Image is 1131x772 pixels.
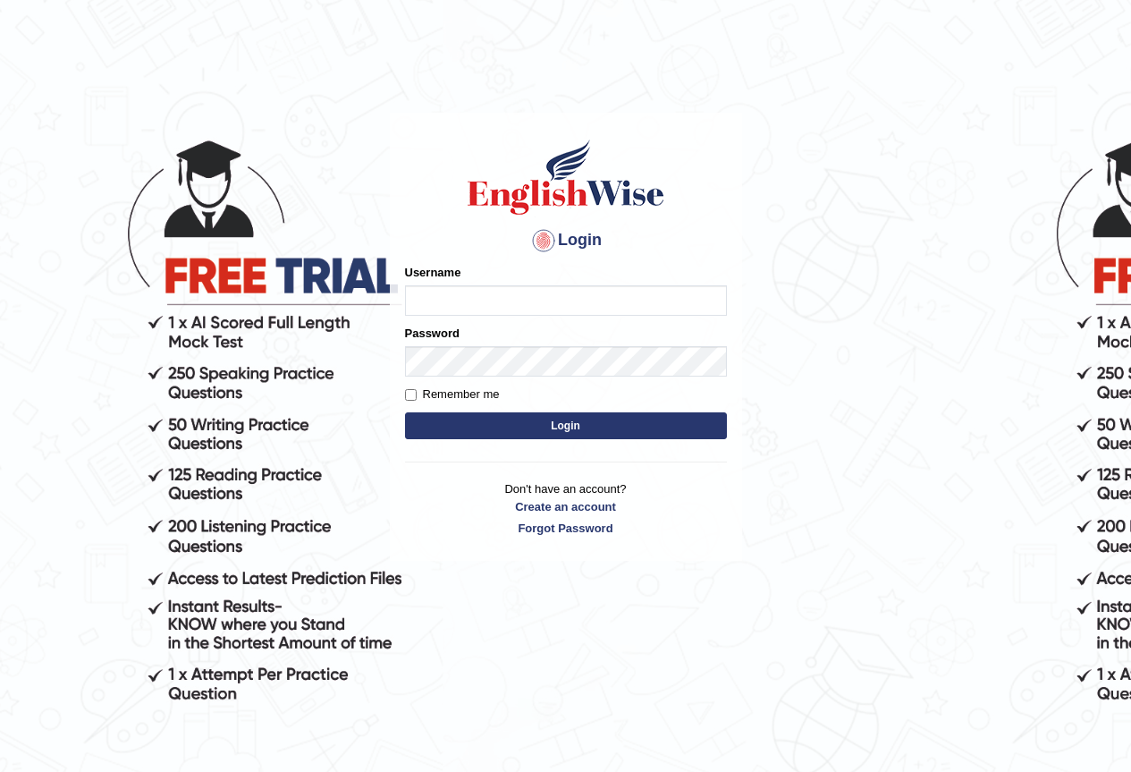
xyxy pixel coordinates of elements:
[405,389,417,401] input: Remember me
[464,137,668,217] img: Logo of English Wise sign in for intelligent practice with AI
[405,520,727,537] a: Forgot Password
[405,412,727,439] button: Login
[405,226,727,255] h4: Login
[405,480,727,536] p: Don't have an account?
[405,386,500,403] label: Remember me
[405,498,727,515] a: Create an account
[405,264,461,281] label: Username
[405,325,460,342] label: Password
